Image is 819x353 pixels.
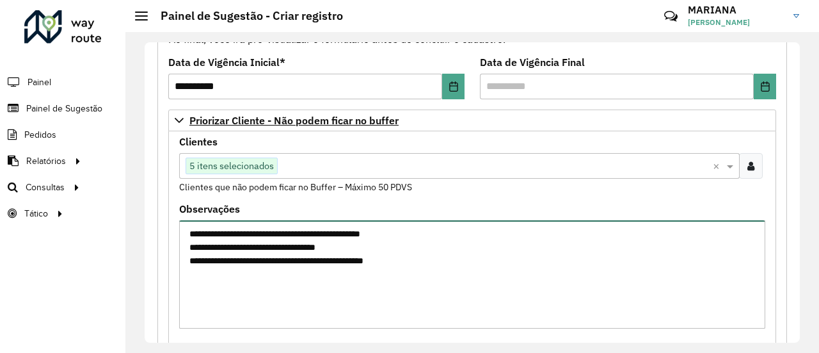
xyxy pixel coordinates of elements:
span: Pedidos [24,128,56,142]
a: Priorizar Cliente - Não podem ficar no buffer [168,110,776,131]
span: 5 itens selecionados [186,158,277,174]
label: Data de Vigência Inicial [168,54,285,70]
span: Clear all [713,158,724,174]
span: Painel [28,76,51,89]
span: Relatórios [26,154,66,168]
span: [PERSON_NAME] [688,17,784,28]
label: Observações [179,201,240,217]
a: Contato Rápido [657,3,685,30]
h3: MARIANA [688,4,784,16]
span: Consultas [26,181,65,194]
small: Clientes que não podem ficar no Buffer – Máximo 50 PDVS [179,181,412,193]
label: Clientes [179,134,218,149]
span: Painel de Sugestão [26,102,102,115]
button: Choose Date [442,74,465,99]
label: Data de Vigência Final [480,54,585,70]
button: Choose Date [754,74,776,99]
h2: Painel de Sugestão - Criar registro [148,9,343,23]
span: Priorizar Cliente - Não podem ficar no buffer [189,115,399,126]
span: Tático [24,207,48,220]
div: Priorizar Cliente - Não podem ficar no buffer [168,131,776,345]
